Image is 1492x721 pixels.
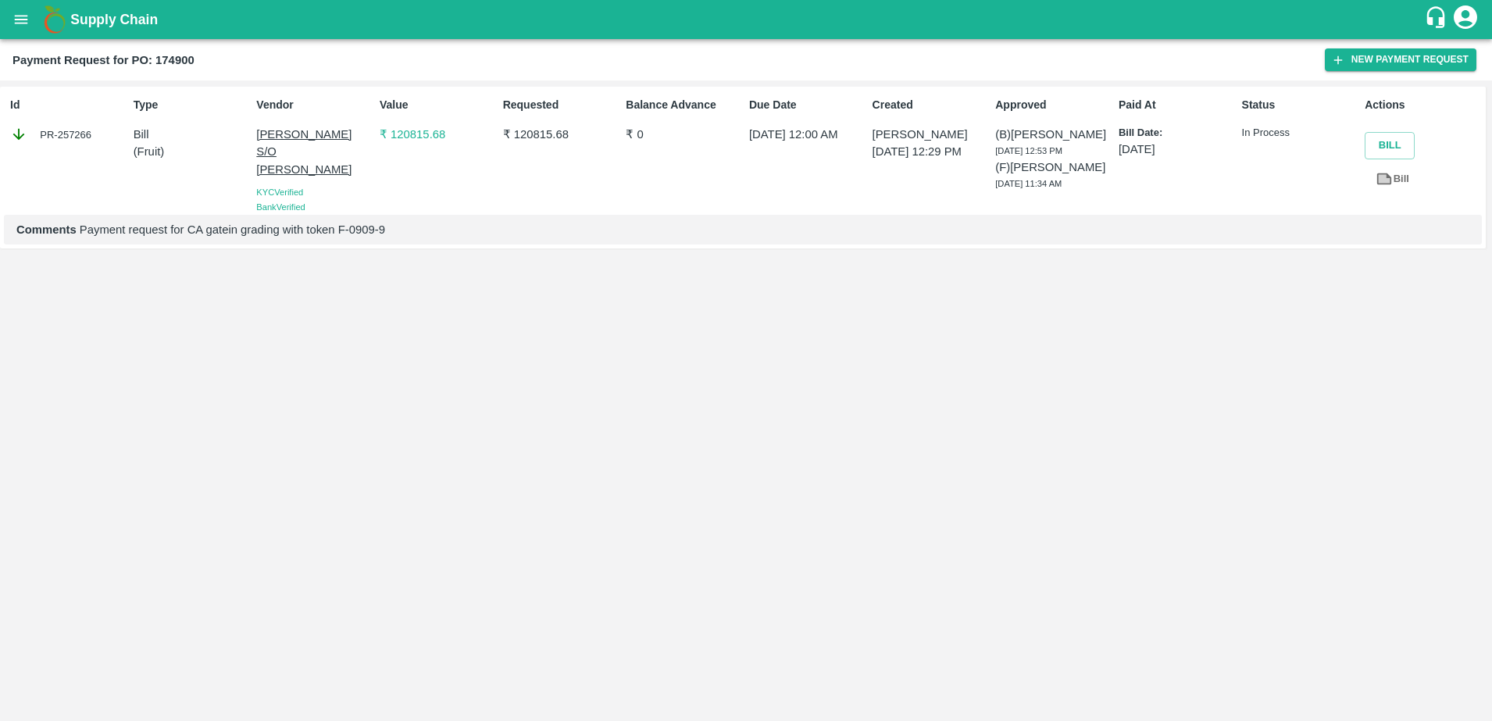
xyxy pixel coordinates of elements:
span: KYC Verified [256,187,303,197]
p: Balance Advance [626,97,743,113]
p: Bill Date: [1119,126,1236,141]
p: Type [134,97,251,113]
b: Comments [16,223,77,236]
p: Created [873,97,990,113]
b: Payment Request for PO: 174900 [12,54,195,66]
a: Bill [1365,166,1420,193]
p: ₹ 120815.68 [380,126,497,143]
p: (B) [PERSON_NAME] [995,126,1112,143]
p: (F) [PERSON_NAME] [995,159,1112,176]
p: Actions [1365,97,1482,113]
a: Supply Chain [70,9,1424,30]
p: Status [1242,97,1359,113]
div: customer-support [1424,5,1451,34]
p: [PERSON_NAME] [873,126,990,143]
p: [DATE] 12:29 PM [873,143,990,160]
button: Bill [1365,132,1415,159]
p: Due Date [749,97,866,113]
p: Value [380,97,497,113]
button: New Payment Request [1325,48,1476,71]
p: In Process [1242,126,1359,141]
p: Requested [503,97,620,113]
p: Bill [134,126,251,143]
p: Approved [995,97,1112,113]
p: ₹ 0 [626,126,743,143]
p: [DATE] 12:00 AM [749,126,866,143]
b: Supply Chain [70,12,158,27]
span: [DATE] 11:34 AM [995,179,1062,188]
span: [DATE] 12:53 PM [995,146,1062,155]
p: Payment request for CA gatein grading with token F-0909-9 [16,221,1469,238]
p: Vendor [256,97,373,113]
img: logo [39,4,70,35]
p: ( Fruit ) [134,143,251,160]
button: open drawer [3,2,39,37]
p: ₹ 120815.68 [503,126,620,143]
p: Id [10,97,127,113]
p: Paid At [1119,97,1236,113]
span: Bank Verified [256,202,305,212]
div: PR-257266 [10,126,127,143]
p: [PERSON_NAME] S/O [PERSON_NAME] [256,126,373,178]
p: [DATE] [1119,141,1236,158]
div: account of current user [1451,3,1480,36]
